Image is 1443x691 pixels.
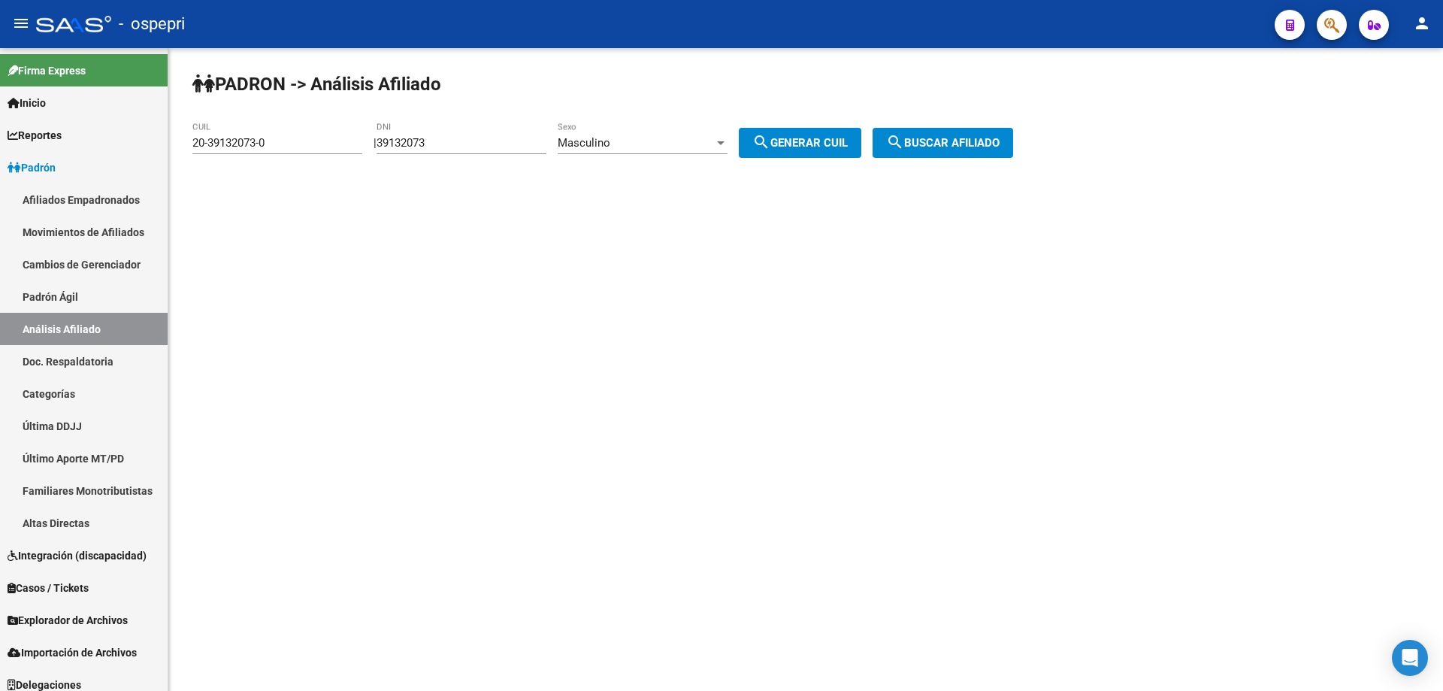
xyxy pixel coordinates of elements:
[886,136,1000,150] span: Buscar afiliado
[558,136,610,150] span: Masculino
[8,127,62,144] span: Reportes
[8,95,46,111] span: Inicio
[8,62,86,79] span: Firma Express
[752,133,770,151] mat-icon: search
[8,612,128,629] span: Explorador de Archivos
[374,136,873,150] div: |
[752,136,848,150] span: Generar CUIL
[1413,14,1431,32] mat-icon: person
[8,547,147,564] span: Integración (discapacidad)
[739,128,861,158] button: Generar CUIL
[192,74,441,95] strong: PADRON -> Análisis Afiliado
[12,14,30,32] mat-icon: menu
[873,128,1013,158] button: Buscar afiliado
[1392,640,1428,676] div: Open Intercom Messenger
[8,159,56,176] span: Padrón
[8,580,89,596] span: Casos / Tickets
[886,133,904,151] mat-icon: search
[119,8,185,41] span: - ospepri
[8,644,137,661] span: Importación de Archivos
